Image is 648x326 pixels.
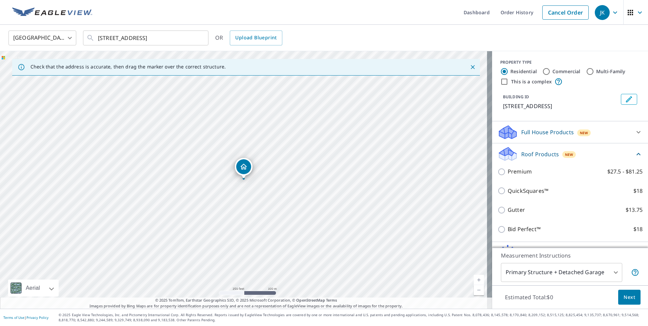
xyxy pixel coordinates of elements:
p: Roof Products [521,150,559,158]
div: OR [215,30,282,45]
label: This is a complex [511,78,552,85]
p: $13.75 [626,206,643,214]
p: Bid Perfect™ [508,225,541,233]
button: Edit building 1 [621,94,637,105]
p: [STREET_ADDRESS] [503,102,618,110]
p: $18 [633,225,643,233]
img: EV Logo [12,7,92,18]
a: OpenStreetMap [296,298,325,303]
p: Gutter [508,206,525,214]
span: New [565,152,573,157]
div: [GEOGRAPHIC_DATA] [8,28,76,47]
div: Primary Structure + Detached Garage [501,263,622,282]
a: Privacy Policy [26,315,48,320]
button: Next [618,290,641,305]
label: Residential [510,68,537,75]
div: Solar ProductsNew [498,245,643,261]
div: Aerial [8,280,59,297]
p: Estimated Total: $0 [500,290,559,305]
span: Upload Blueprint [235,34,277,42]
span: Next [624,293,635,302]
div: Full House ProductsNew [498,124,643,140]
span: © 2025 TomTom, Earthstar Geographics SIO, © 2025 Microsoft Corporation, © [155,298,337,303]
p: $27.5 - $81.25 [607,167,643,176]
p: Measurement Instructions [501,251,639,260]
a: Upload Blueprint [230,30,282,45]
button: Close [468,63,477,72]
p: BUILDING ID [503,94,529,100]
p: QuickSquares™ [508,187,548,195]
a: Cancel Order [542,5,589,20]
a: Terms of Use [3,315,24,320]
p: Full House Products [521,128,574,136]
div: Dropped pin, building 1, Residential property, 650 Beach Rd Vero Beach, FL 32963 [235,158,252,179]
a: Current Level 17, Zoom Out [474,285,484,295]
label: Commercial [552,68,581,75]
div: PROPERTY TYPE [500,59,640,65]
a: Terms [326,298,337,303]
span: New [580,130,588,136]
p: | [3,315,48,320]
p: Check that the address is accurate, then drag the marker over the correct structure. [31,64,226,70]
div: Aerial [24,280,42,297]
div: JK [595,5,610,20]
p: Premium [508,167,532,176]
p: © 2025 Eagle View Technologies, Inc. and Pictometry International Corp. All Rights Reserved. Repo... [59,312,645,323]
a: Current Level 17, Zoom In [474,275,484,285]
p: $18 [633,187,643,195]
div: Roof ProductsNew [498,146,643,162]
span: Your report will include the primary structure and a detached garage if one exists. [631,268,639,277]
label: Multi-Family [596,68,626,75]
input: Search by address or latitude-longitude [98,28,195,47]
